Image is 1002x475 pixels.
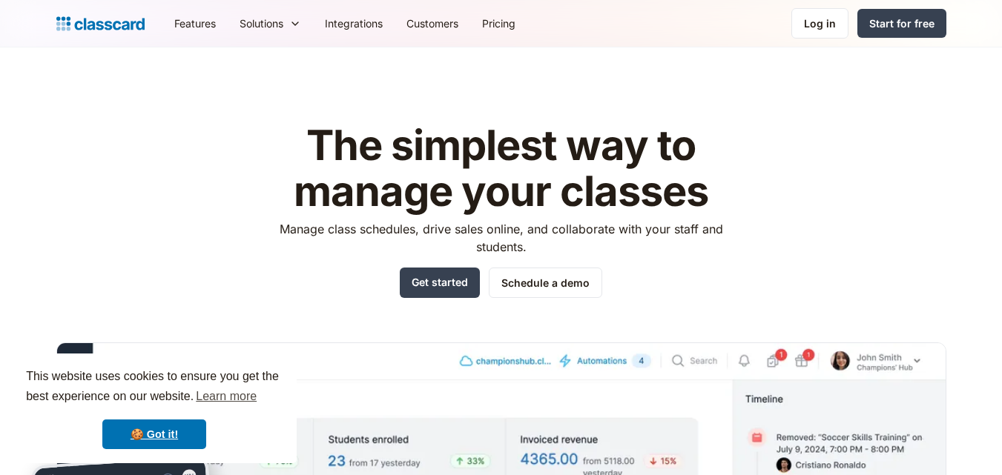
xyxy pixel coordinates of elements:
a: Schedule a demo [489,268,602,298]
a: Get started [400,268,480,298]
div: Log in [804,16,836,31]
h1: The simplest way to manage your classes [266,123,736,214]
div: cookieconsent [12,353,297,463]
a: dismiss cookie message [102,419,206,449]
a: Pricing [470,7,527,40]
a: Customers [395,7,470,40]
a: Log in [791,8,848,39]
a: Integrations [313,7,395,40]
a: home [56,13,145,34]
a: learn more about cookies [194,385,259,408]
a: Start for free [857,9,946,38]
div: Solutions [240,16,283,31]
span: This website uses cookies to ensure you get the best experience on our website. [26,368,283,408]
div: Start for free [869,16,935,31]
a: Features [162,7,228,40]
div: Solutions [228,7,313,40]
p: Manage class schedules, drive sales online, and collaborate with your staff and students. [266,220,736,256]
